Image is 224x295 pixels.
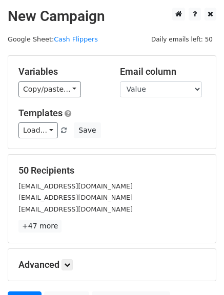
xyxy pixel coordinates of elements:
[18,259,206,270] h5: Advanced
[18,81,81,97] a: Copy/paste...
[18,122,58,138] a: Load...
[18,220,62,233] a: +47 more
[148,34,216,45] span: Daily emails left: 50
[18,182,133,190] small: [EMAIL_ADDRESS][DOMAIN_NAME]
[18,66,105,77] h5: Variables
[173,246,224,295] iframe: Chat Widget
[54,35,98,43] a: Cash Flippers
[18,194,133,201] small: [EMAIL_ADDRESS][DOMAIN_NAME]
[120,66,206,77] h5: Email column
[18,205,133,213] small: [EMAIL_ADDRESS][DOMAIN_NAME]
[18,165,206,176] h5: 50 Recipients
[148,35,216,43] a: Daily emails left: 50
[74,122,100,138] button: Save
[18,108,63,118] a: Templates
[8,8,216,25] h2: New Campaign
[8,35,98,43] small: Google Sheet:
